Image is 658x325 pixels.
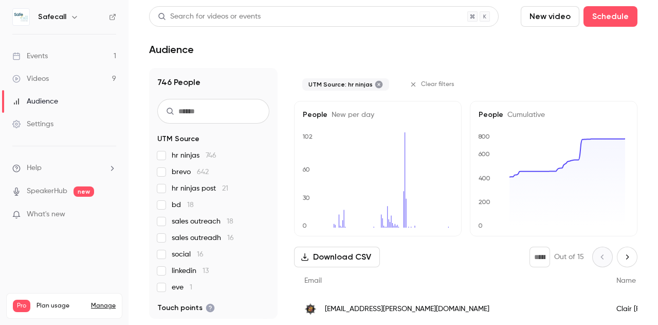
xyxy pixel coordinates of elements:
[157,303,215,313] span: Touch points
[187,201,194,209] span: 18
[308,80,373,89] span: UTM Source: hr ninjas
[479,198,490,206] text: 200
[12,119,53,129] div: Settings
[172,249,204,260] span: social
[227,218,233,225] span: 18
[227,234,234,242] span: 16
[149,43,194,56] h1: Audience
[479,175,490,182] text: 400
[157,76,269,89] h1: 746 People
[302,166,310,173] text: 60
[302,222,307,229] text: 0
[104,210,116,219] iframe: Noticeable Trigger
[172,150,216,161] span: hr ninjas
[583,6,637,27] button: Schedule
[172,216,233,227] span: sales outreach
[554,252,584,262] p: Out of 15
[478,222,483,229] text: 0
[304,277,322,284] span: Email
[206,152,216,159] span: 746
[158,11,261,22] div: Search for videos or events
[521,6,579,27] button: New video
[222,185,228,192] span: 21
[304,303,317,315] img: bedsfire.gov.uk
[27,163,42,174] span: Help
[172,282,192,293] span: eve
[479,110,629,120] h5: People
[190,284,192,291] span: 1
[303,110,453,120] h5: People
[157,134,199,144] span: UTM Source
[12,74,49,84] div: Videos
[302,133,313,140] text: 102
[172,233,234,243] span: sales outreadh
[36,302,85,310] span: Plan usage
[172,200,194,210] span: bd
[197,168,209,176] span: 642
[12,96,58,107] div: Audience
[172,167,209,177] span: brevo
[74,186,94,197] span: new
[172,266,209,276] span: linkedin
[616,277,636,284] span: Name
[203,267,209,275] span: 13
[13,300,30,312] span: Pro
[303,194,310,201] text: 30
[478,150,490,158] text: 600
[12,51,48,61] div: Events
[325,304,489,315] span: [EMAIL_ADDRESS][PERSON_NAME][DOMAIN_NAME]
[172,183,228,194] span: hr ninjas post
[91,302,116,310] a: Manage
[294,247,380,267] button: Download CSV
[13,9,29,25] img: Safecall
[421,80,454,89] span: Clear filters
[27,186,67,197] a: SpeakerHub
[503,111,545,118] span: Cumulative
[327,111,374,118] span: New per day
[27,209,65,220] span: What's new
[478,133,490,140] text: 800
[38,12,66,22] h6: Safecall
[12,163,116,174] li: help-dropdown-opener
[617,247,637,267] button: Next page
[406,76,461,93] button: Clear filters
[197,251,204,258] span: 16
